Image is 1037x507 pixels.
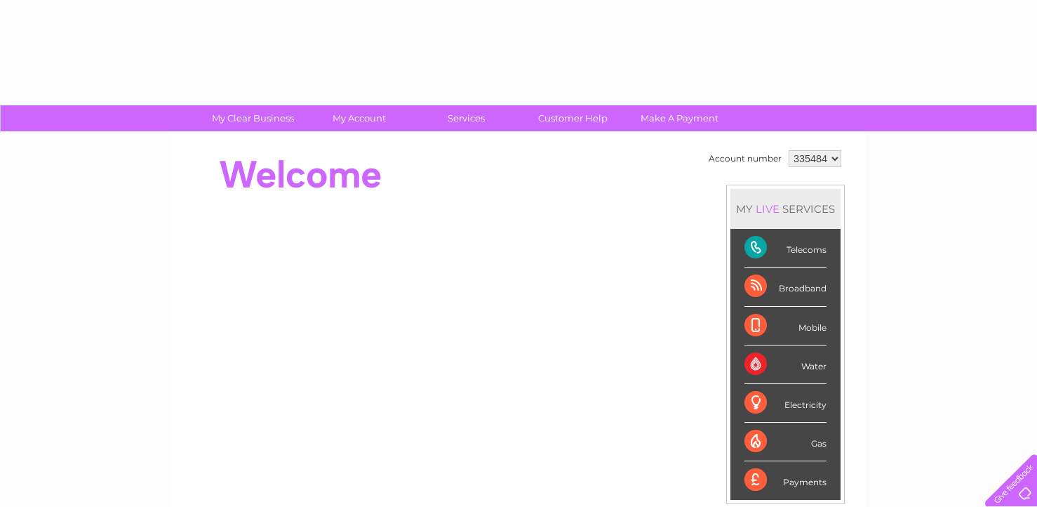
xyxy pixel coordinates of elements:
div: Broadband [744,268,827,306]
a: Customer Help [515,105,631,131]
a: My Clear Business [195,105,311,131]
div: LIVE [753,202,782,216]
div: Electricity [744,384,827,423]
td: Account number [705,147,785,171]
a: My Account [302,105,417,131]
div: Water [744,345,827,384]
div: Payments [744,461,827,499]
div: Mobile [744,307,827,345]
a: Services [408,105,524,131]
div: Gas [744,423,827,461]
div: MY SERVICES [730,189,841,229]
a: Make A Payment [622,105,737,131]
div: Telecoms [744,229,827,268]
